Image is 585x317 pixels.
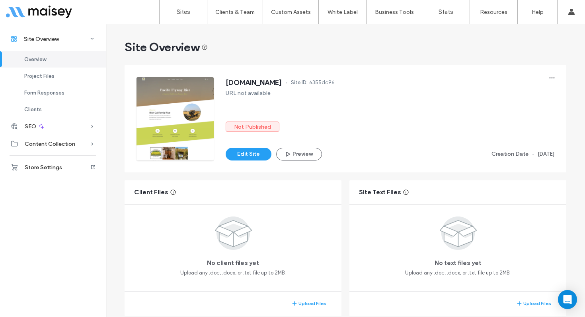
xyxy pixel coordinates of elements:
span: Store Settings [25,164,62,171]
span: Form Responses [24,90,64,96]
label: URL not available [226,90,271,97]
label: White Label [328,9,358,15]
span: Help [18,6,35,13]
span: Overview [24,56,46,62]
label: Business Tools [375,9,414,15]
span: 6355dc96 [309,79,335,87]
label: Sites [177,8,190,15]
span: Content Collection [25,141,75,147]
label: Clients & Team [215,9,255,15]
label: Not Published [226,122,279,132]
span: Clients [24,106,42,112]
span: [DATE] [538,150,554,158]
span: SEO [25,123,36,130]
span: Creation Date [491,150,528,158]
button: Preview [276,148,322,160]
span: [DOMAIN_NAME] [226,79,282,87]
label: Help [532,9,544,15]
label: Stats [439,8,453,15]
button: Upload Files [287,299,332,308]
span: Upload any .doc, .docx, or .txt file up to 2MB. [180,269,286,277]
label: Resources [480,9,507,15]
span: No client files yet [207,259,259,267]
span: Upload any .doc, .docx, or .txt file up to 2MB. [405,269,511,277]
span: Site Overview [125,39,208,55]
button: Edit Site [226,148,271,160]
div: Open Intercom Messenger [558,290,577,309]
span: Site Text Files [359,188,401,197]
span: No text files yet [435,259,482,267]
span: Site Overview [24,36,59,43]
span: Site ID: [291,79,308,87]
button: Upload Files [511,299,557,308]
span: Project Files [24,73,55,79]
span: Client Files [134,188,168,197]
label: Custom Assets [271,9,311,15]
